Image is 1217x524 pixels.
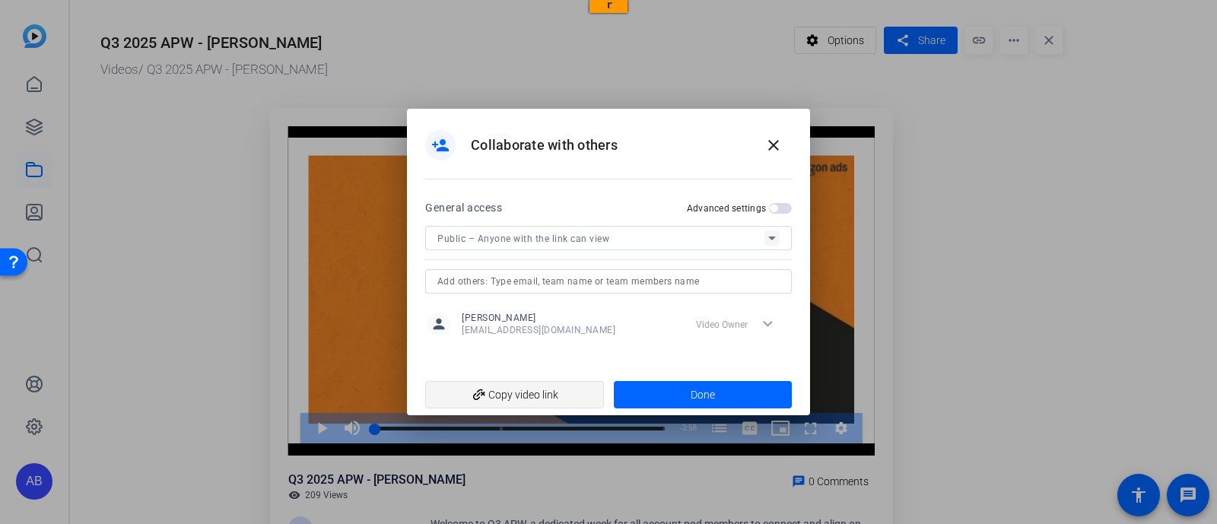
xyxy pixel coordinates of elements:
input: Add others: Type email, team name or team members name [437,272,780,291]
mat-icon: person [427,313,450,335]
span: [EMAIL_ADDRESS][DOMAIN_NAME] [462,324,615,336]
h2: General access [425,198,502,217]
mat-icon: person_add [431,136,450,154]
input: ASIN, PO, Alias, + more... [78,6,199,26]
h2: Advanced settings [687,202,766,214]
img: blueamy [35,5,54,24]
span: [PERSON_NAME] [462,312,615,324]
span: Public – Anyone with the link can view [437,233,609,244]
h1: Collaborate with others [471,136,618,154]
mat-icon: close [764,136,783,154]
mat-icon: add_link [466,383,492,408]
span: Done [691,387,715,403]
button: LOAD [278,5,312,25]
span: Copy video link [437,380,592,409]
button: Done [614,381,793,408]
input: ASIN [205,5,278,25]
button: Copy video link [425,381,604,408]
